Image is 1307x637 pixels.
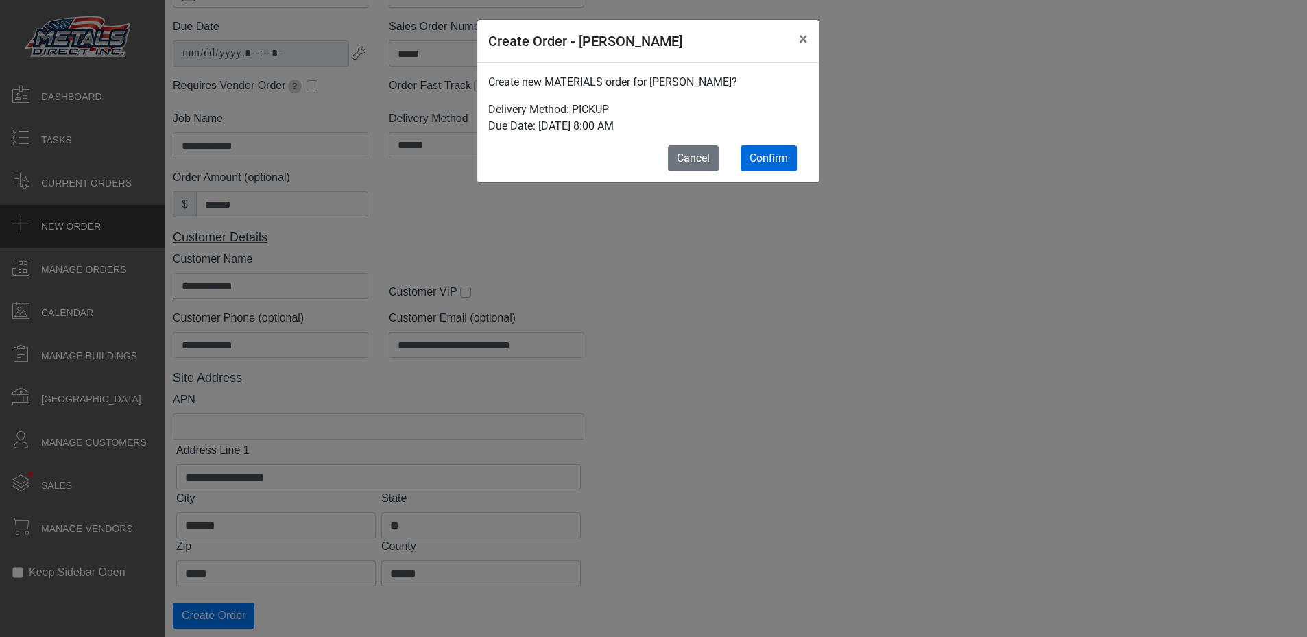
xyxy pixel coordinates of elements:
[488,74,808,91] p: Create new MATERIALS order for [PERSON_NAME]?
[488,101,808,134] p: Delivery Method: PICKUP Due Date: [DATE] 8:00 AM
[668,145,719,171] button: Cancel
[750,152,788,165] span: Confirm
[741,145,797,171] button: Confirm
[788,20,819,58] button: Close
[488,31,682,51] h5: Create Order - [PERSON_NAME]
